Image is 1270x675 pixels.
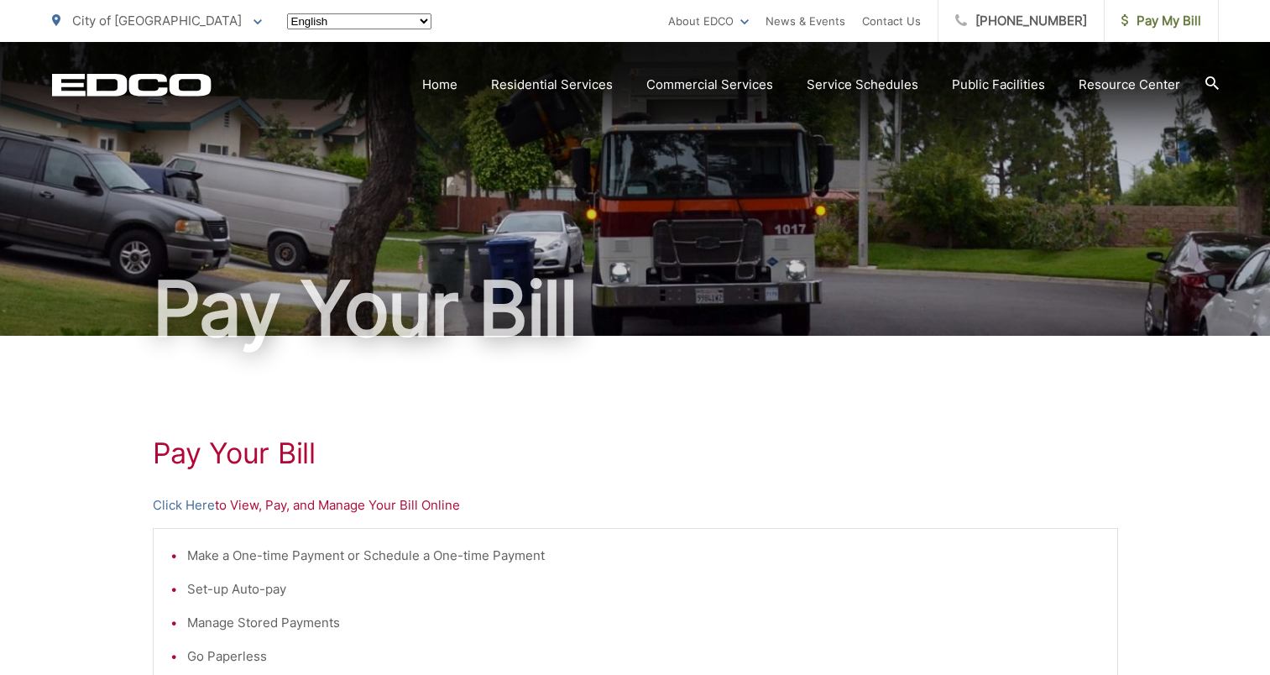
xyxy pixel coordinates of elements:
[668,11,749,31] a: About EDCO
[766,11,845,31] a: News & Events
[646,75,773,95] a: Commercial Services
[52,73,212,97] a: EDCD logo. Return to the homepage.
[491,75,613,95] a: Residential Services
[72,13,242,29] span: City of [GEOGRAPHIC_DATA]
[422,75,457,95] a: Home
[153,495,215,515] a: Click Here
[187,579,1100,599] li: Set-up Auto-pay
[287,13,431,29] select: Select a language
[862,11,921,31] a: Contact Us
[187,646,1100,667] li: Go Paperless
[807,75,918,95] a: Service Schedules
[52,267,1219,351] h1: Pay Your Bill
[153,437,1118,470] h1: Pay Your Bill
[187,546,1100,566] li: Make a One-time Payment or Schedule a One-time Payment
[1121,11,1201,31] span: Pay My Bill
[952,75,1045,95] a: Public Facilities
[1079,75,1180,95] a: Resource Center
[153,495,1118,515] p: to View, Pay, and Manage Your Bill Online
[187,613,1100,633] li: Manage Stored Payments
